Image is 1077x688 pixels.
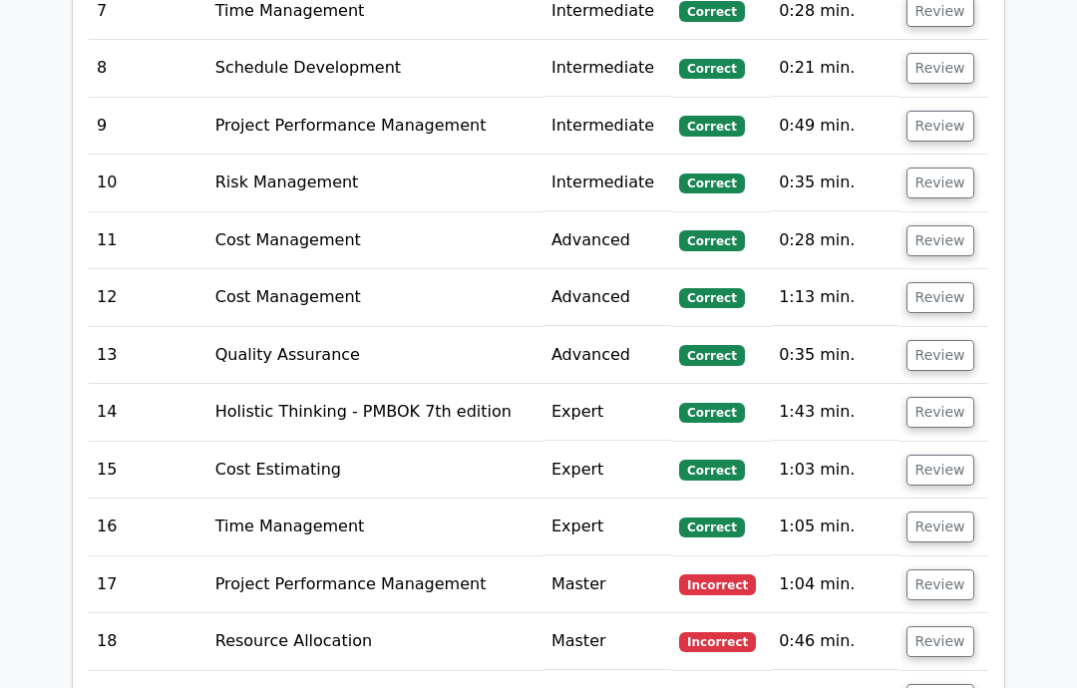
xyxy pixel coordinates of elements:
[906,512,974,542] button: Review
[771,269,897,326] td: 1:13 min.
[679,403,744,423] span: Correct
[679,345,744,365] span: Correct
[679,460,744,480] span: Correct
[207,613,543,670] td: Resource Allocation
[906,53,974,84] button: Review
[906,340,974,371] button: Review
[679,632,756,652] span: Incorrect
[89,499,207,555] td: 16
[906,569,974,600] button: Review
[771,155,897,211] td: 0:35 min.
[89,40,207,97] td: 8
[679,173,744,193] span: Correct
[543,327,671,384] td: Advanced
[771,327,897,384] td: 0:35 min.
[543,98,671,155] td: Intermediate
[906,626,974,657] button: Review
[906,455,974,486] button: Review
[906,397,974,428] button: Review
[89,327,207,384] td: 13
[89,384,207,441] td: 14
[207,212,543,269] td: Cost Management
[543,384,671,441] td: Expert
[679,288,744,308] span: Correct
[543,442,671,499] td: Expert
[771,556,897,613] td: 1:04 min.
[207,40,543,97] td: Schedule Development
[207,327,543,384] td: Quality Assurance
[771,499,897,555] td: 1:05 min.
[906,111,974,142] button: Review
[771,98,897,155] td: 0:49 min.
[771,40,897,97] td: 0:21 min.
[207,499,543,555] td: Time Management
[207,384,543,441] td: Holistic Thinking - PMBOK 7th edition
[543,212,671,269] td: Advanced
[89,155,207,211] td: 10
[89,442,207,499] td: 15
[906,282,974,313] button: Review
[771,442,897,499] td: 1:03 min.
[679,517,744,537] span: Correct
[543,269,671,326] td: Advanced
[906,225,974,256] button: Review
[543,613,671,670] td: Master
[207,269,543,326] td: Cost Management
[543,499,671,555] td: Expert
[771,613,897,670] td: 0:46 min.
[679,1,744,21] span: Correct
[771,212,897,269] td: 0:28 min.
[679,116,744,136] span: Correct
[207,556,543,613] td: Project Performance Management
[89,556,207,613] td: 17
[207,155,543,211] td: Risk Management
[679,59,744,79] span: Correct
[89,98,207,155] td: 9
[679,230,744,250] span: Correct
[543,40,671,97] td: Intermediate
[543,155,671,211] td: Intermediate
[906,168,974,198] button: Review
[89,212,207,269] td: 11
[89,613,207,670] td: 18
[207,442,543,499] td: Cost Estimating
[771,384,897,441] td: 1:43 min.
[679,574,756,594] span: Incorrect
[543,556,671,613] td: Master
[89,269,207,326] td: 12
[207,98,543,155] td: Project Performance Management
